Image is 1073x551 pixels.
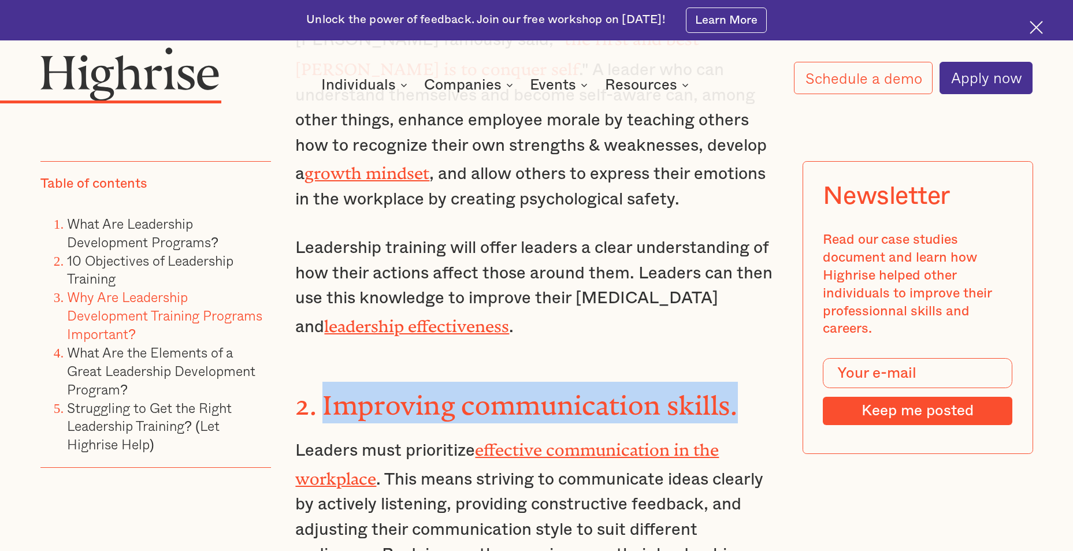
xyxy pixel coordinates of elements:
a: Apply now [940,62,1033,94]
a: 10 Objectives of Leadership Training [67,250,233,289]
a: effective communication in the workplace [295,440,719,480]
div: Read our case studies document and learn how Highrise helped other individuals to improve their p... [823,231,1012,338]
div: Newsletter [823,181,950,210]
input: Keep me posted [823,396,1012,425]
div: Individuals [321,78,411,92]
a: What Are Leadership Development Programs? [67,213,218,252]
div: Events [530,78,576,92]
a: Struggling to Get the Right Leadership Training? (Let Highrise Help) [67,397,232,455]
div: Companies [424,78,502,92]
p: Leadership training will offer leaders a clear understanding of how their actions affect those ar... [295,236,777,340]
a: What Are the Elements of a Great Leadership Development Program? [67,341,255,399]
div: Unlock the power of feedback. Join our free workshop on [DATE]! [306,12,666,28]
form: Modal Form [823,358,1012,425]
a: growth mindset [305,163,429,174]
a: leadership effectiveness [324,317,509,327]
a: Learn More [686,8,767,33]
img: Cross icon [1030,21,1043,34]
div: Table of contents [40,175,147,193]
div: Individuals [321,78,396,92]
div: Resources [605,78,692,92]
a: Schedule a demo [794,62,933,94]
a: Why Are Leadership Development Training Programs Important? [67,286,262,344]
div: Companies [424,78,517,92]
input: Your e-mail [823,358,1012,388]
strong: 2. Improving communication skills. [295,390,737,407]
img: Highrise logo [40,47,220,101]
div: Resources [605,78,677,92]
div: Events [530,78,591,92]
